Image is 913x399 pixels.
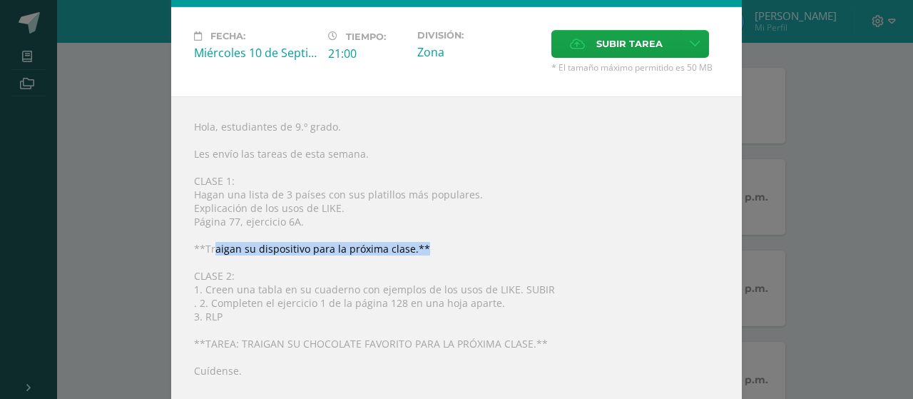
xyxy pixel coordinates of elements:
label: División: [417,30,540,41]
font: Zona [417,44,444,60]
font: Cuídense. [194,364,242,378]
font: CLASE 2: [194,269,235,283]
span: Subir tarea [596,31,663,57]
span: Fecha: [210,31,245,41]
font: Les envío las tareas de esta semana. [194,147,369,161]
font: Explicación de los usos de LIKE. [194,201,345,215]
font: **TAREA: TRAIGAN SU CHOCOLATE FAVORITO PARA LA PRÓXIMA CLASE.** [194,337,548,350]
font: Hagan una lista de 3 países con sus platillos más populares. [194,188,483,201]
font: 1. Creen una tabla en su cuaderno con ejemplos de los usos de LIKE. SUBIR [194,283,555,296]
font: Página 77, ejercicio 6A. [194,215,304,228]
span: * El tamaño máximo permitido es 50 MB [551,61,719,74]
font: 21:00 [328,46,357,61]
font: 3. RLP [194,310,223,323]
font: CLASE 1: [194,174,235,188]
font: Tiempo: [346,31,386,42]
font: . 2. Completen el ejercicio 1 de la página 128 en una hoja aparte. [194,296,505,310]
div: Miércoles 10 de Septiembre [194,45,317,61]
font: Hola, estudiantes de 9.º grado. [194,120,341,133]
font: **Traigan su dispositivo para la próxima clase.** [194,242,430,256]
